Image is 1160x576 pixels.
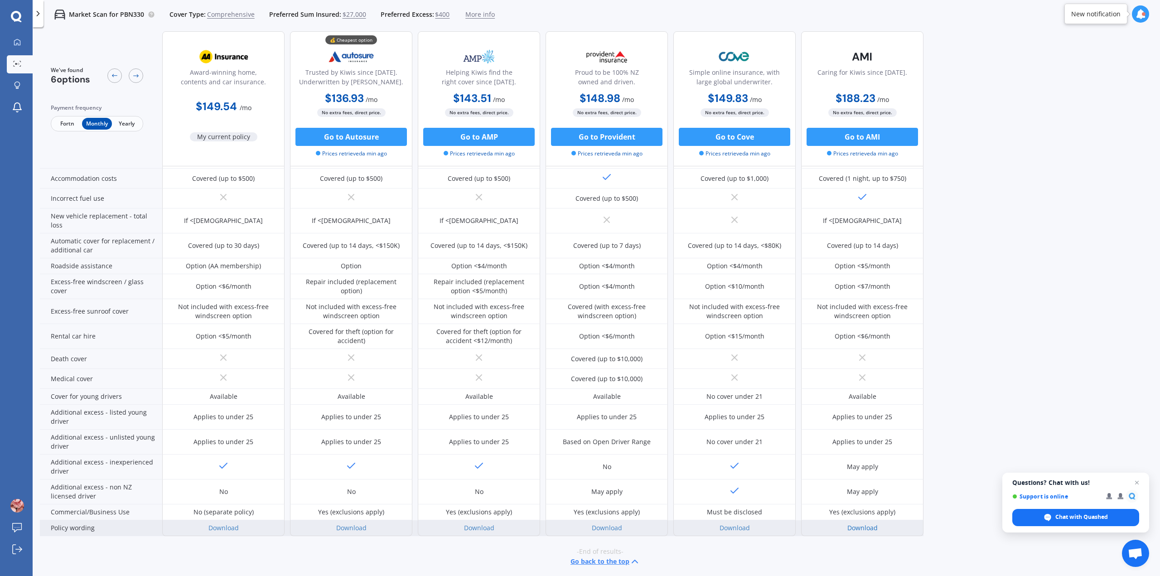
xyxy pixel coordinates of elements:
[338,392,365,401] div: Available
[603,462,611,471] div: No
[819,174,906,183] div: Covered (1 night, up to $750)
[577,45,637,68] img: Provident.png
[1012,509,1139,526] div: Chat with Quashed
[40,504,162,520] div: Commercial/Business Use
[1012,479,1139,486] span: Questions? Chat with us!
[807,128,918,146] button: Go to AMI
[341,261,362,271] div: Option
[705,412,764,421] div: Applies to under 25
[54,9,65,20] img: car.f15378c7a67c060ca3f3.svg
[681,68,788,90] div: Simple online insurance, with large global underwriter.
[343,10,366,19] span: $27,000
[196,332,251,341] div: Option <$5/month
[1131,477,1142,488] span: Close chat
[847,462,878,471] div: May apply
[832,437,892,446] div: Applies to under 25
[680,302,789,320] div: Not included with excess-free windscreen option
[708,91,748,105] b: $149.83
[188,241,259,250] div: Covered (up to 30 days)
[475,487,483,496] div: No
[827,241,898,250] div: Covered (up to 14 days)
[40,169,162,189] div: Accommodation costs
[40,405,162,430] div: Additional excess - listed young driver
[53,118,82,130] span: Fortn
[169,302,278,320] div: Not included with excess-free windscreen option
[295,128,407,146] button: Go to Autosure
[571,150,643,158] span: Prices retrieved a min ago
[207,10,255,19] span: Comprehensive
[297,302,406,320] div: Not included with excess-free windscreen option
[297,327,406,345] div: Covered for theft (option for accident)
[707,261,763,271] div: Option <$4/month
[312,216,391,225] div: If <[DEMOGRAPHIC_DATA]
[1012,493,1100,500] span: Support is online
[366,95,377,104] span: / mo
[425,302,533,320] div: Not included with excess-free windscreen option
[170,68,277,90] div: Award-winning home, contents and car insurance.
[823,216,902,225] div: If <[DEMOGRAPHIC_DATA]
[573,108,641,117] span: No extra fees, direct price.
[40,299,162,324] div: Excess-free sunroof cover
[828,108,897,117] span: No extra fees, direct price.
[835,282,890,291] div: Option <$7/month
[579,261,635,271] div: Option <$4/month
[423,128,535,146] button: Go to AMP
[193,45,253,68] img: AA.webp
[40,369,162,389] div: Medical cover
[575,194,638,203] div: Covered (up to $500)
[493,95,505,104] span: / mo
[169,10,206,19] span: Cover Type:
[40,233,162,258] div: Automatic cover for replacement / additional car
[40,258,162,274] div: Roadside assistance
[705,282,764,291] div: Option <$10/month
[622,95,634,104] span: / mo
[186,261,261,271] div: Option (AA membership)
[40,274,162,299] div: Excess-free windscreen / glass cover
[196,282,251,291] div: Option <$6/month
[591,487,623,496] div: May apply
[877,95,889,104] span: / mo
[321,412,381,421] div: Applies to under 25
[440,216,518,225] div: If <[DEMOGRAPHIC_DATA]
[553,68,660,90] div: Proud to be 100% NZ owned and driven.
[425,277,533,295] div: Repair included (replacement option <$5/month)
[40,479,162,504] div: Additional excess - non NZ licensed driver
[325,35,377,44] div: 💰 Cheapest option
[269,10,341,19] span: Preferred Sum Insured:
[829,508,895,517] div: Yes (exclusions apply)
[208,523,239,532] a: Download
[706,392,763,401] div: No cover under 21
[579,332,635,341] div: Option <$6/month
[444,150,515,158] span: Prices retrieved a min ago
[336,523,367,532] a: Download
[464,523,494,532] a: Download
[316,150,387,158] span: Prices retrieved a min ago
[192,174,255,183] div: Covered (up to $500)
[317,108,386,117] span: No extra fees, direct price.
[551,128,662,146] button: Go to Provident
[321,45,381,68] img: Autosure.webp
[720,523,750,532] a: Download
[435,10,449,19] span: $400
[318,508,384,517] div: Yes (exclusions apply)
[219,487,228,496] div: No
[325,91,364,105] b: $136.93
[446,508,512,517] div: Yes (exclusions apply)
[321,437,381,446] div: Applies to under 25
[570,556,640,567] button: Go back to the top
[193,508,254,517] div: No (separate policy)
[827,150,898,158] span: Prices retrieved a min ago
[240,103,251,112] span: / mo
[750,95,762,104] span: / mo
[449,437,509,446] div: Applies to under 25
[847,487,878,496] div: May apply
[40,324,162,349] div: Rental car hire
[817,68,907,90] div: Caring for Kiwis since [DATE].
[40,349,162,369] div: Death cover
[449,412,509,421] div: Applies to under 25
[51,66,90,74] span: We've found
[425,68,532,90] div: Helping Kiwis find the right cover since [DATE].
[298,68,405,90] div: Trusted by Kiwis since [DATE]. Underwritten by [PERSON_NAME].
[705,45,764,68] img: Cove.webp
[193,412,253,421] div: Applies to under 25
